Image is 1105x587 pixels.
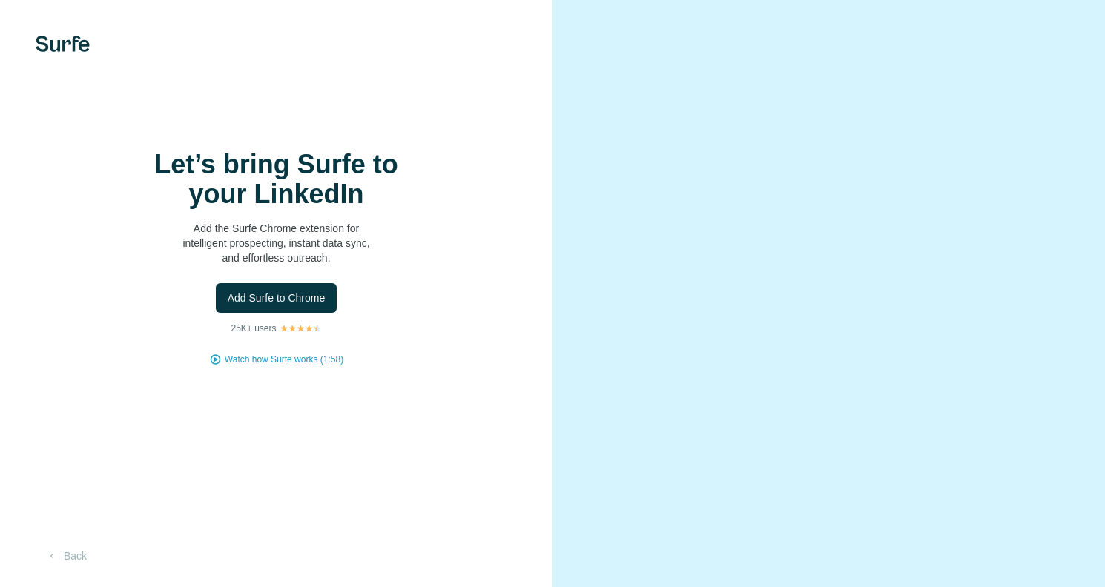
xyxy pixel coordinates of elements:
button: Add Surfe to Chrome [216,283,337,313]
button: Back [36,543,97,569]
p: Add the Surfe Chrome extension for intelligent prospecting, instant data sync, and effortless out... [128,221,425,265]
h1: Let’s bring Surfe to your LinkedIn [128,150,425,209]
span: Add Surfe to Chrome [228,291,326,305]
button: Watch how Surfe works (1:58) [225,353,343,366]
img: Rating Stars [280,324,322,333]
img: Surfe's logo [36,36,90,52]
p: 25K+ users [231,322,276,335]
